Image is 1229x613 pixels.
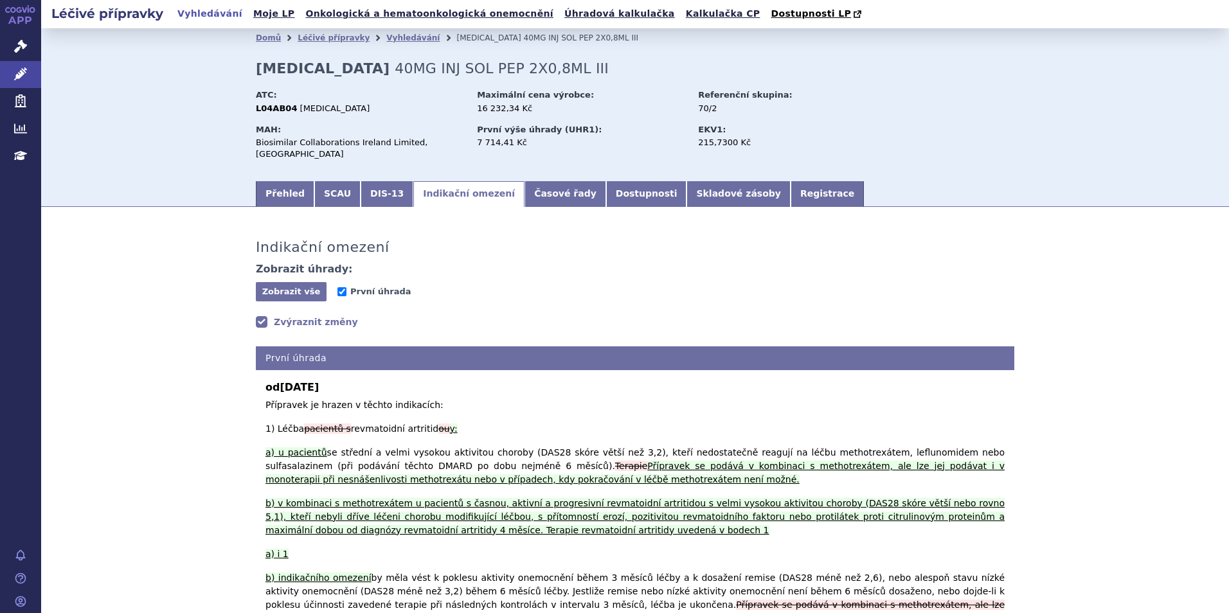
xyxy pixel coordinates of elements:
[262,287,321,296] span: Zobrazit vše
[351,423,438,434] span: revmatoidní artritid
[698,90,792,100] strong: Referenční skupina:
[256,125,281,134] strong: MAH:
[477,103,686,114] div: 16 232,34 Kč
[256,239,390,256] h3: Indikační omezení
[301,5,557,22] a: Onkologická a hematoonkologická onemocnění
[386,33,440,42] a: Vyhledávání
[477,125,602,134] strong: První výše úhrady (UHR1):
[265,400,444,434] span: Přípravek je hrazen v těchto indikacích: 1) Léčba
[298,33,370,42] a: Léčivé přípravky
[256,181,314,207] a: Přehled
[300,103,370,113] span: [MEDICAL_DATA]
[280,381,319,393] span: [DATE]
[337,287,346,296] input: První úhrada
[698,125,726,134] strong: EKV1:
[256,315,358,328] a: Zvýraznit změny
[265,447,1005,471] span: se střední a velmi vysokou aktivitou choroby (DAS28 skóre větší než 3,2), kteří nedostatečně reag...
[698,137,843,148] div: 215,7300 Kč
[767,5,868,23] a: Dostupnosti LP
[256,137,465,160] div: Biosimilar Collaborations Ireland Limited, [GEOGRAPHIC_DATA]
[438,423,449,434] del: ou
[249,5,298,22] a: Moje LP
[395,60,609,76] span: 40MG INJ SOL PEP 2X0,8ML III
[256,90,277,100] strong: ATC:
[256,103,297,113] strong: L04AB04
[525,181,606,207] a: Časové řady
[256,60,390,76] strong: [MEDICAL_DATA]
[265,573,1005,610] span: by měla vést k poklesu aktivity onemocnění během 3 měsíců léčby a k dosažení remise (DAS28 méně n...
[256,346,1014,370] h4: První úhrada
[265,423,458,458] ins: y: a) u pacientů
[524,33,638,42] span: 40MG INJ SOL PEP 2X0,8ML III
[477,137,686,148] div: 7 714,41 Kč
[686,181,790,207] a: Skladové zásoby
[256,33,281,42] a: Domů
[606,181,687,207] a: Dostupnosti
[350,287,411,296] span: První úhrada
[615,461,648,471] del: Terapie
[561,5,679,22] a: Úhradová kalkulačka
[361,181,413,207] a: DIS-13
[265,461,1005,583] ins: Přípravek se podává v kombinaci s methotrexátem, ale lze jej podávat i v monoterapii při nesnášen...
[477,90,594,100] strong: Maximální cena výrobce:
[256,282,327,301] button: Zobrazit vše
[304,423,351,434] del: pacientů s
[456,33,521,42] span: [MEDICAL_DATA]
[791,181,864,207] a: Registrace
[265,380,1005,395] b: od
[682,5,764,22] a: Kalkulačka CP
[41,4,174,22] h2: Léčivé přípravky
[413,181,525,207] a: Indikační omezení
[314,181,361,207] a: SCAU
[174,5,246,22] a: Vyhledávání
[771,8,851,19] span: Dostupnosti LP
[256,263,353,276] h4: Zobrazit úhrady:
[698,103,843,114] div: 70/2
